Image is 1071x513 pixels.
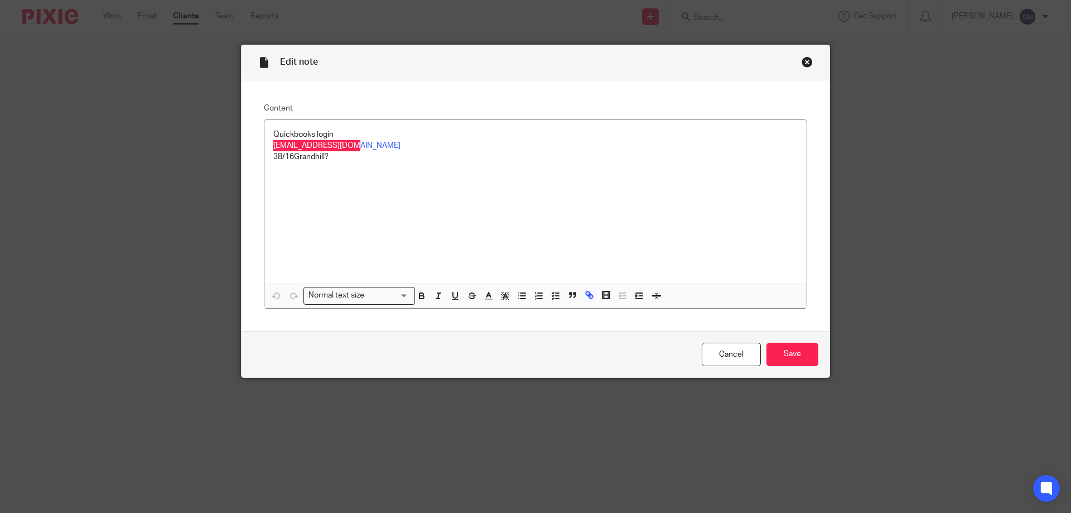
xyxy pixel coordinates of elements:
div: Search for option [303,287,415,304]
a: Cancel [702,343,761,367]
p: Quickbooks login [273,129,798,140]
a: [EMAIL_ADDRESS][DOMAIN_NAME] [273,142,401,150]
span: Edit note [280,57,318,66]
input: Search for option [368,290,408,301]
div: Close this dialog window [802,56,813,68]
p: 38/16Grandhill? [273,151,798,162]
input: Save [766,343,818,367]
span: Normal text size [306,290,367,301]
label: Content [264,103,807,114]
